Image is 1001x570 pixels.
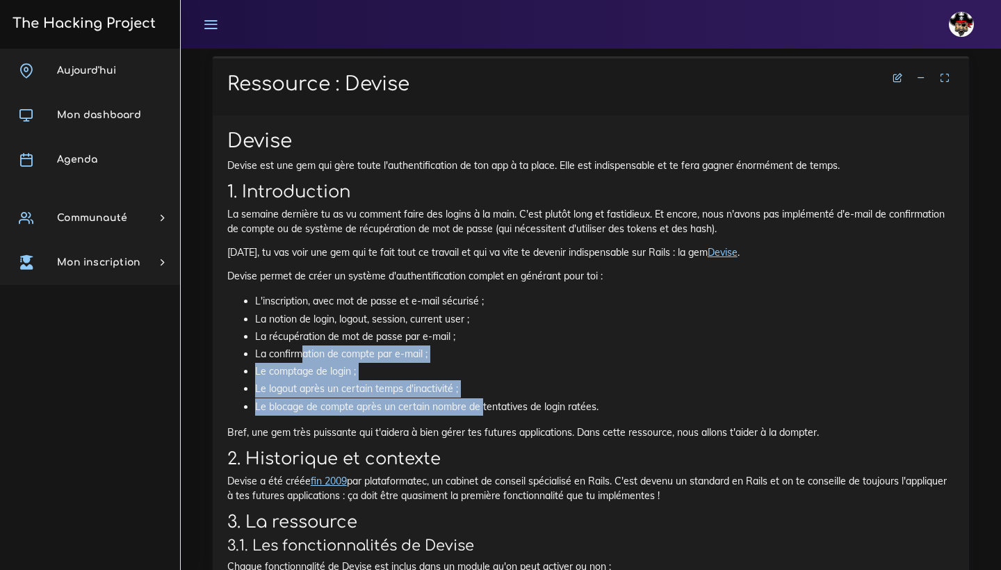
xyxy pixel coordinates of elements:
span: Mon dashboard [57,110,141,120]
li: La récupération de mot de passe par e-mail ; [255,328,954,345]
h2: 2. Historique et contexte [227,449,954,469]
img: avatar [949,12,974,37]
h2: 3. La ressource [227,512,954,532]
h2: 1. Introduction [227,182,954,202]
li: Le blocage de compte après un certain nombre de tentatives de login ratées. [255,398,954,416]
h1: Devise [227,130,954,154]
p: Devise est une gem qui gère toute l'authentification de ton app à ta place. Elle est indispensabl... [227,158,954,172]
h3: The Hacking Project [8,16,156,31]
a: fin 2009 [311,475,347,487]
span: Agenda [57,154,97,165]
span: Aujourd'hui [57,65,116,76]
p: Devise a été créée par plataformatec, un cabinet de conseil spécialisé en Rails. C'est devenu un ... [227,474,954,503]
li: Le comptage de login ; [255,363,954,380]
p: Bref, une gem très puissante qui t'aidera à bien gérer tes futures applications. Dans cette resso... [227,425,954,439]
li: L'inscription, avec mot de passe et e-mail sécurisé ; [255,293,954,310]
li: La notion de login, logout, session, current user ; [255,311,954,328]
span: Mon inscription [57,257,140,268]
p: La semaine dernière tu as vu comment faire des logins à la main. C'est plutôt long et fastidieux.... [227,207,954,236]
p: [DATE], tu vas voir une gem qui te fait tout ce travail et qui va vite te devenir indispensable s... [227,245,954,259]
li: Le logout après un certain temps d'inactivité ; [255,380,954,398]
p: Devise permet de créer un système d'authentification complet en générant pour toi : [227,269,954,283]
span: Communauté [57,213,127,223]
h1: Ressource : Devise [227,73,954,97]
li: La confirmation de compte par e-mail ; [255,345,954,363]
a: Devise [708,246,738,259]
h3: 3.1. Les fonctionnalités de Devise [227,537,954,555]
